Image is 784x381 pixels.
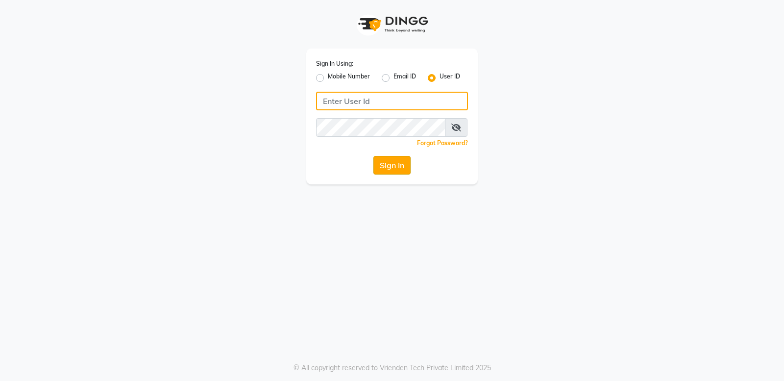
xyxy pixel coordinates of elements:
label: Mobile Number [328,72,370,84]
input: Username [316,118,445,137]
label: Sign In Using: [316,59,353,68]
a: Forgot Password? [417,139,468,147]
label: User ID [440,72,460,84]
input: Username [316,92,468,110]
img: logo1.svg [353,10,431,39]
label: Email ID [393,72,416,84]
button: Sign In [373,156,411,175]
